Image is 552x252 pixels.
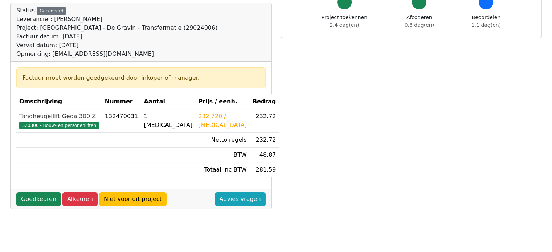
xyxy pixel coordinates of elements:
[102,109,141,133] td: 132470031
[471,14,501,29] div: Beoordelen
[405,22,434,28] span: 0.6 dag(en)
[16,50,217,58] div: Opmerking: [EMAIL_ADDRESS][DOMAIN_NAME]
[471,22,501,28] span: 1.1 dag(en)
[195,162,250,177] td: Totaal inc BTW
[195,148,250,162] td: BTW
[16,32,217,41] div: Factuur datum: [DATE]
[141,94,195,109] th: Aantal
[215,192,266,206] a: Advies vragen
[23,74,259,82] div: Factuur moet worden goedgekeurd door inkoper of manager.
[250,109,279,133] td: 232.72
[19,122,99,129] span: 520300 - Bouw- en personenliften
[99,192,167,206] a: Niet voor dit project
[19,112,99,121] div: Tandheugellift Geda 300 Z
[62,192,98,206] a: Afkeuren
[250,148,279,162] td: 48.87
[195,94,250,109] th: Prijs / eenh.
[250,162,279,177] td: 281.59
[322,14,367,29] div: Project toekennen
[19,112,99,129] a: Tandheugellift Geda 300 Z520300 - Bouw- en personenliften
[330,22,359,28] span: 2.4 dag(en)
[102,94,141,109] th: Nummer
[16,192,61,206] a: Goedkeuren
[250,94,279,109] th: Bedrag
[16,41,217,50] div: Verval datum: [DATE]
[198,112,247,129] div: 232.720 / [MEDICAL_DATA]
[144,112,192,129] div: 1 [MEDICAL_DATA]
[195,133,250,148] td: Netto regels
[250,133,279,148] td: 232.72
[16,6,217,58] div: Status:
[16,94,102,109] th: Omschrijving
[405,14,434,29] div: Afcoderen
[16,24,217,32] div: Project: [GEOGRAPHIC_DATA] - De Gravin - Transformatie (29024006)
[37,7,66,15] div: Gecodeerd
[16,15,217,24] div: Leverancier: [PERSON_NAME]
